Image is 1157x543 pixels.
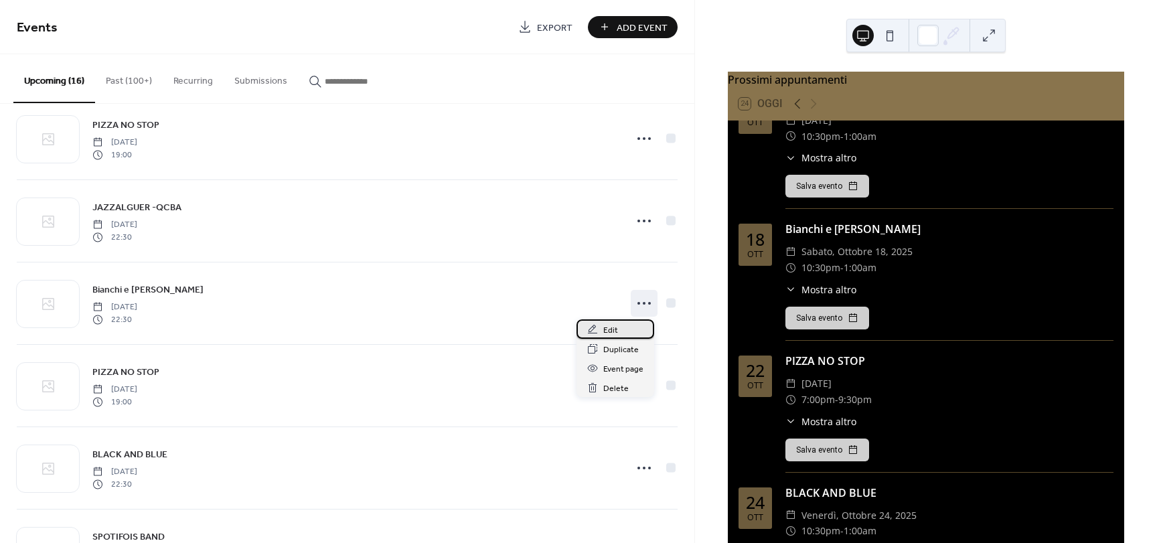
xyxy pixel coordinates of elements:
[728,72,1124,88] div: Prossimi appuntamenti
[785,175,869,198] button: Salva evento
[92,119,159,133] span: PIZZA NO STOP
[785,508,796,524] div: ​
[747,382,763,390] div: ott
[785,244,796,260] div: ​
[92,364,159,380] a: PIZZA NO STOP
[92,301,137,313] span: [DATE]
[785,151,856,165] button: ​Mostra altro
[801,376,832,392] span: [DATE]
[92,283,204,297] span: Bianchi e [PERSON_NAME]
[785,283,856,297] button: ​Mostra altro
[92,201,181,215] span: JAZZALGUER -QCBA
[747,250,763,259] div: ott
[801,392,835,408] span: 7:00pm
[508,16,583,38] a: Export
[617,21,668,35] span: Add Event
[603,382,629,396] span: Delete
[92,200,181,215] a: JAZZALGUER -QCBA
[785,112,796,129] div: ​
[13,54,95,103] button: Upcoming (16)
[785,307,869,329] button: Salva evento
[92,447,167,462] a: BLACK AND BLUE
[785,414,796,429] div: ​
[785,485,1113,501] div: BLACK AND BLUE
[92,219,137,231] span: [DATE]
[603,343,639,357] span: Duplicate
[95,54,163,102] button: Past (100+)
[785,392,796,408] div: ​
[801,112,832,129] span: [DATE]
[844,129,876,145] span: 1:00am
[92,384,137,396] span: [DATE]
[801,283,856,297] span: Mostra altro
[746,362,765,379] div: 22
[785,414,856,429] button: ​Mostra altro
[801,244,913,260] span: sabato, ottobre 18, 2025
[92,396,137,408] span: 19:00
[844,523,876,539] span: 1:00am
[785,439,869,461] button: Salva evento
[801,151,856,165] span: Mostra altro
[603,362,643,376] span: Event page
[844,260,876,276] span: 1:00am
[163,54,224,102] button: Recurring
[785,260,796,276] div: ​
[801,508,917,524] span: venerdì, ottobre 24, 2025
[92,466,137,478] span: [DATE]
[840,523,844,539] span: -
[92,366,159,380] span: PIZZA NO STOP
[785,221,1113,237] div: Bianchi e [PERSON_NAME]
[801,414,856,429] span: Mostra altro
[747,119,763,127] div: ott
[835,392,838,408] span: -
[92,117,159,133] a: PIZZA NO STOP
[17,15,58,41] span: Events
[224,54,298,102] button: Submissions
[92,313,137,325] span: 22:30
[801,129,840,145] span: 10:30pm
[785,283,796,297] div: ​
[92,448,167,462] span: BLACK AND BLUE
[785,129,796,145] div: ​
[747,514,763,522] div: ott
[785,523,796,539] div: ​
[588,16,678,38] button: Add Event
[785,353,1113,369] div: PIZZA NO STOP
[801,523,840,539] span: 10:30pm
[838,392,872,408] span: 9:30pm
[537,21,572,35] span: Export
[92,478,137,490] span: 22:30
[785,151,796,165] div: ​
[785,376,796,392] div: ​
[840,260,844,276] span: -
[746,231,765,248] div: 18
[746,494,765,511] div: 24
[603,323,618,337] span: Edit
[92,137,137,149] span: [DATE]
[801,260,840,276] span: 10:30pm
[92,231,137,243] span: 22:30
[92,282,204,297] a: Bianchi e [PERSON_NAME]
[840,129,844,145] span: -
[92,149,137,161] span: 19:00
